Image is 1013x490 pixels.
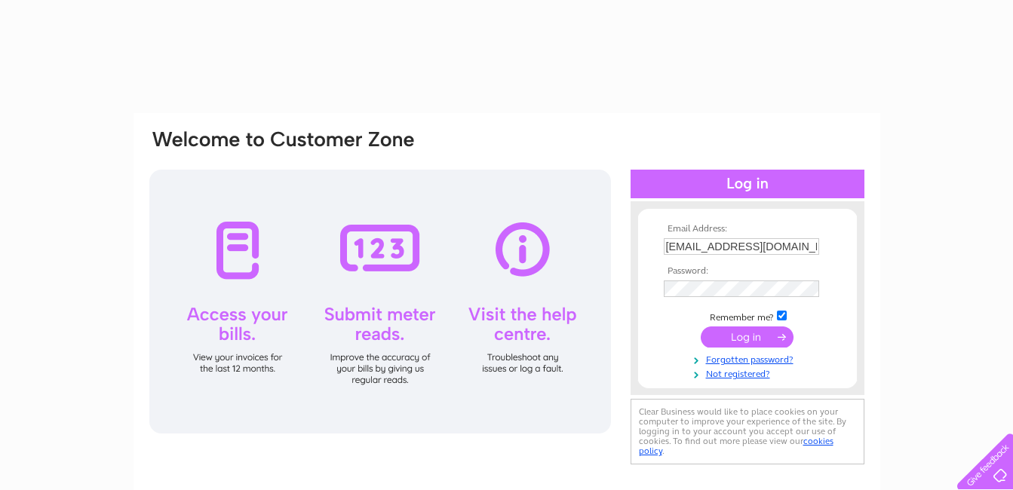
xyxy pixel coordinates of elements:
a: cookies policy [639,436,833,456]
input: Submit [701,326,794,348]
a: Forgotten password? [664,351,835,366]
div: Clear Business would like to place cookies on your computer to improve your experience of the sit... [631,399,864,464]
th: Password: [660,266,835,277]
a: Not registered? [664,366,835,380]
td: Remember me? [660,308,835,323]
th: Email Address: [660,224,835,234]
